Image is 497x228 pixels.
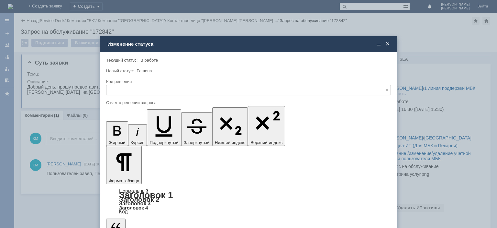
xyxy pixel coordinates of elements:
div: Код решения [106,79,390,84]
a: Заголовок 3 [119,200,150,206]
label: Текущий статус: [106,58,138,63]
span: Зачеркнутый [184,140,210,145]
a: Нормальный [119,188,148,194]
span: В работе [140,58,158,63]
span: Курсив [131,140,145,145]
button: Верхний индекс [248,106,285,146]
span: Формат абзаца [109,178,139,183]
a: Заголовок 1 [119,190,173,200]
span: Закрыть [384,41,391,47]
div: Формат абзаца [106,189,391,214]
div: Отчет о решении запроса [106,101,390,105]
a: Заголовок 2 [119,196,160,203]
span: Верхний индекс [250,140,282,145]
button: Зачеркнутый [181,112,212,146]
button: Жирный [106,121,128,146]
a: Заголовок 4 [119,205,148,210]
span: Нижний индекс [215,140,246,145]
button: Курсив [128,124,147,146]
div: Изменение статуса [107,41,391,47]
button: Подчеркнутый [147,109,181,146]
span: Жирный [109,140,126,145]
button: Нижний индекс [212,107,248,146]
span: Свернуть (Ctrl + M) [375,41,382,47]
button: Формат абзаца [106,146,142,184]
span: Подчеркнутый [149,140,178,145]
span: Решена [137,68,152,73]
label: Новый статус: [106,68,134,73]
a: Код [119,209,128,215]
